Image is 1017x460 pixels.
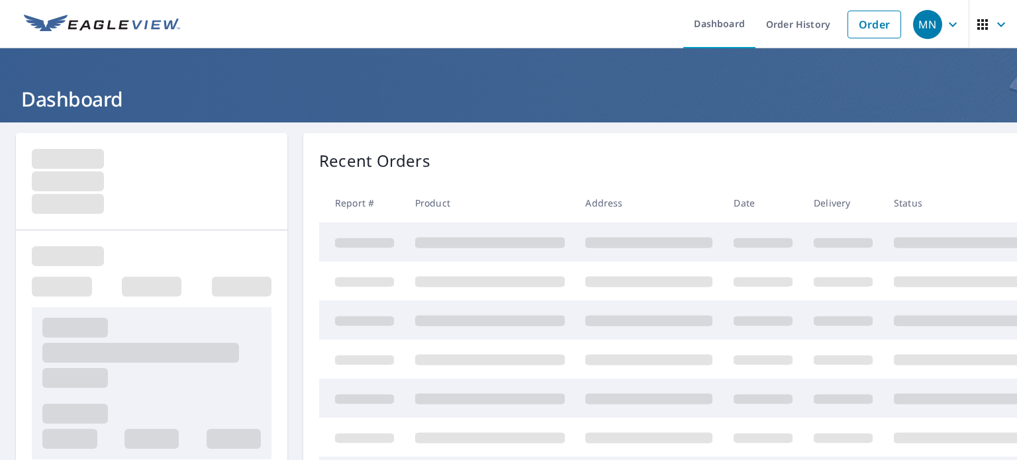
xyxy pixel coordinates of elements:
[913,10,942,39] div: MN
[24,15,180,34] img: EV Logo
[319,149,430,173] p: Recent Orders
[405,183,575,222] th: Product
[319,183,405,222] th: Report #
[16,85,1001,113] h1: Dashboard
[575,183,723,222] th: Address
[847,11,901,38] a: Order
[723,183,803,222] th: Date
[803,183,883,222] th: Delivery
